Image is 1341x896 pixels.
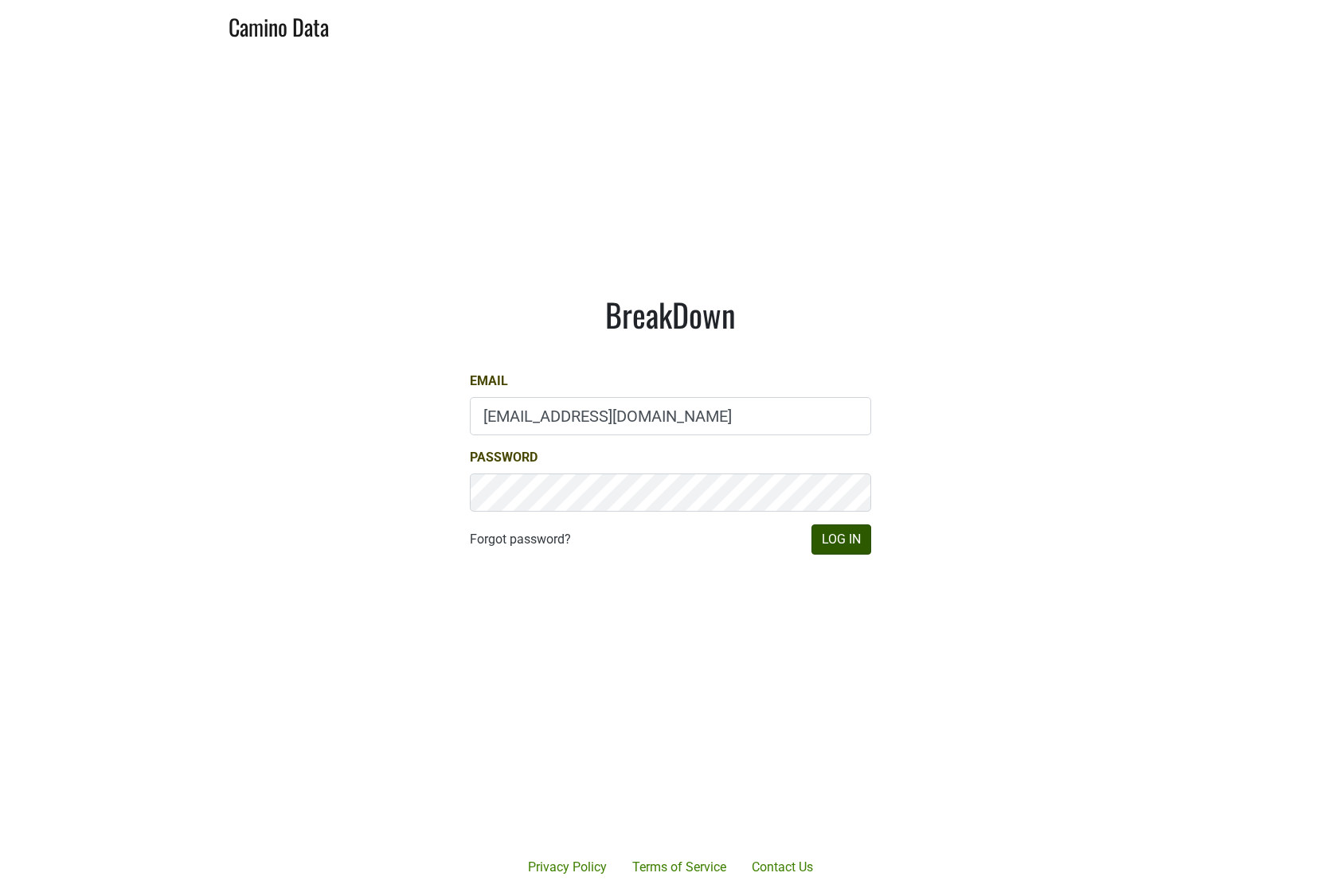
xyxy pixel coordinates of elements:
[620,851,739,883] a: Terms of Service
[470,295,871,333] h1: BreakDown
[470,372,508,391] label: Email
[229,6,329,44] a: Camino Data
[739,851,826,883] a: Contact Us
[470,448,538,467] label: Password
[515,851,620,883] a: Privacy Policy
[470,530,571,549] a: Forgot password?
[811,524,871,555] button: Log In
